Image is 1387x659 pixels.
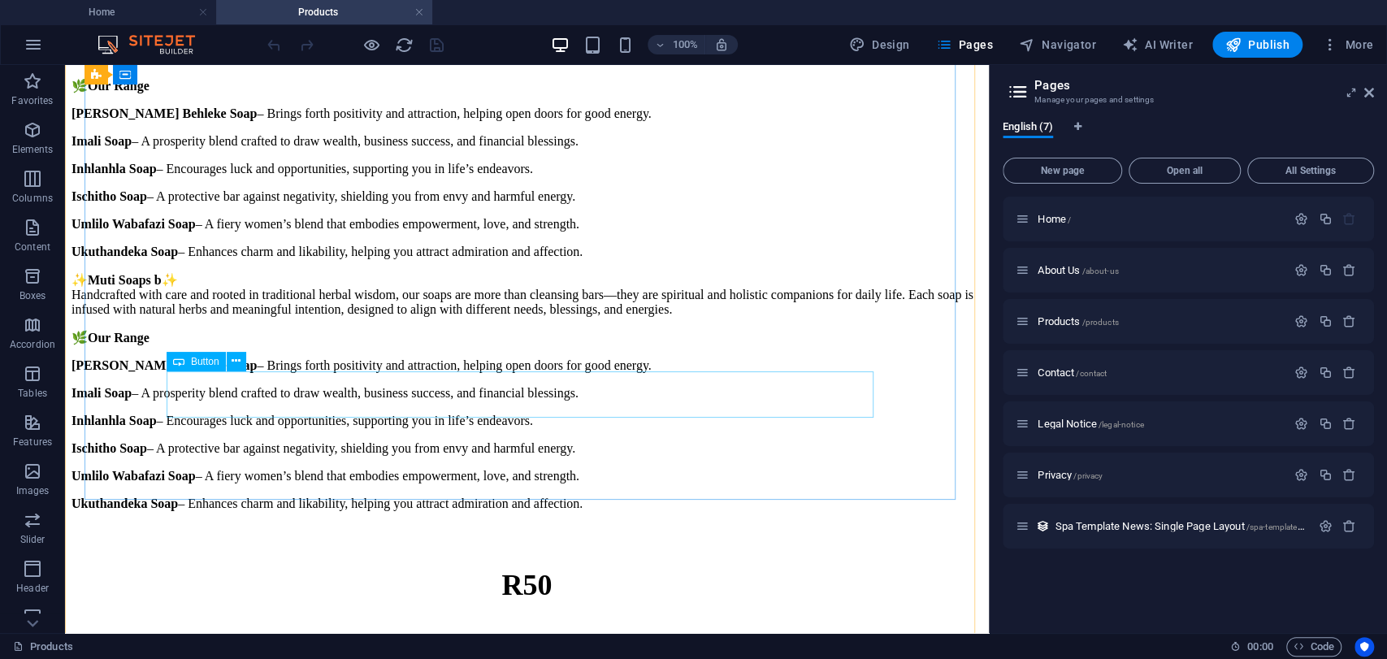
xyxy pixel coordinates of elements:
[12,192,53,205] p: Columns
[1318,314,1332,328] div: Duplicate
[1033,367,1286,378] div: Contact/contact
[20,533,46,546] p: Slider
[1342,366,1356,379] div: Remove
[1003,158,1122,184] button: New page
[65,65,989,633] iframe: To enrich screen reader interactions, please activate Accessibility in Grammarly extension settings
[10,338,55,351] p: Accordion
[1081,318,1118,327] span: /products
[1247,637,1272,657] span: 00 00
[1038,418,1143,430] span: Click to open page
[394,35,414,54] button: reload
[1318,263,1332,277] div: Duplicate
[1129,158,1241,184] button: Open all
[1212,32,1302,58] button: Publish
[1068,215,1071,224] span: /
[1286,637,1341,657] button: Code
[1033,214,1286,224] div: Home/
[395,36,414,54] i: Reload page
[672,35,698,54] h6: 100%
[1318,212,1332,226] div: Duplicate
[1318,366,1332,379] div: Duplicate
[1033,470,1286,480] div: Privacy/privacy
[1050,521,1310,531] div: Spa Template News: Single Page Layout/spa-template-news-single-page-layout
[1294,637,1334,657] span: Code
[1315,32,1380,58] button: More
[1322,37,1373,53] span: More
[1038,213,1071,225] span: Click to open page
[1034,93,1341,107] h3: Manage your pages and settings
[16,484,50,497] p: Images
[1318,519,1332,533] div: Settings
[843,32,917,58] button: Design
[1255,166,1367,176] span: All Settings
[1136,166,1233,176] span: Open all
[1294,212,1308,226] div: Settings
[1036,519,1050,533] div: This layout is used as a template for all items (e.g. a blog post) of this collection. The conten...
[1033,265,1286,275] div: About Us/about-us
[1073,471,1103,480] span: /privacy
[1294,366,1308,379] div: Settings
[93,35,215,54] img: Editor Logo
[1038,366,1107,379] span: Click to open page
[191,357,219,366] span: Button
[1033,418,1286,429] div: Legal Notice/legal-notice
[843,32,917,58] div: Design (Ctrl+Alt+Y)
[1342,212,1356,226] div: The startpage cannot be deleted
[935,37,992,53] span: Pages
[20,289,46,302] p: Boxes
[1038,264,1118,276] span: Click to open page
[15,241,50,254] p: Content
[1230,637,1273,657] h6: Session time
[1033,316,1286,327] div: Products/products
[1012,32,1103,58] button: Navigator
[1294,263,1308,277] div: Settings
[1225,37,1289,53] span: Publish
[1034,78,1374,93] h2: Pages
[1259,640,1261,652] span: :
[1342,468,1356,482] div: Remove
[1099,420,1144,429] span: /legal-notice
[1342,263,1356,277] div: Remove
[1010,166,1115,176] span: New page
[648,35,705,54] button: 100%
[18,387,47,400] p: Tables
[1354,637,1374,657] button: Usercentrics
[1038,315,1118,327] span: Click to open page
[16,582,49,595] p: Header
[1247,158,1374,184] button: All Settings
[362,35,381,54] button: Click here to leave preview mode and continue editing
[1019,37,1096,53] span: Navigator
[1076,369,1107,378] span: /contact
[1081,267,1118,275] span: /about-us
[929,32,999,58] button: Pages
[12,143,54,156] p: Elements
[1038,469,1103,481] span: Click to open page
[1318,468,1332,482] div: Duplicate
[13,637,73,657] a: Click to cancel selection. Double-click to open Pages
[1003,117,1053,140] span: English (7)
[1294,417,1308,431] div: Settings
[1122,37,1193,53] span: AI Writer
[714,37,729,52] i: On resize automatically adjust zoom level to fit chosen device.
[1294,314,1308,328] div: Settings
[216,3,432,21] h4: Products
[11,94,53,107] p: Favorites
[1318,417,1332,431] div: Duplicate
[1342,519,1356,533] div: Remove
[13,436,52,449] p: Features
[1342,314,1356,328] div: Remove
[1116,32,1199,58] button: AI Writer
[1342,417,1356,431] div: Remove
[1003,120,1374,151] div: Language Tabs
[849,37,910,53] span: Design
[1294,468,1308,482] div: Settings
